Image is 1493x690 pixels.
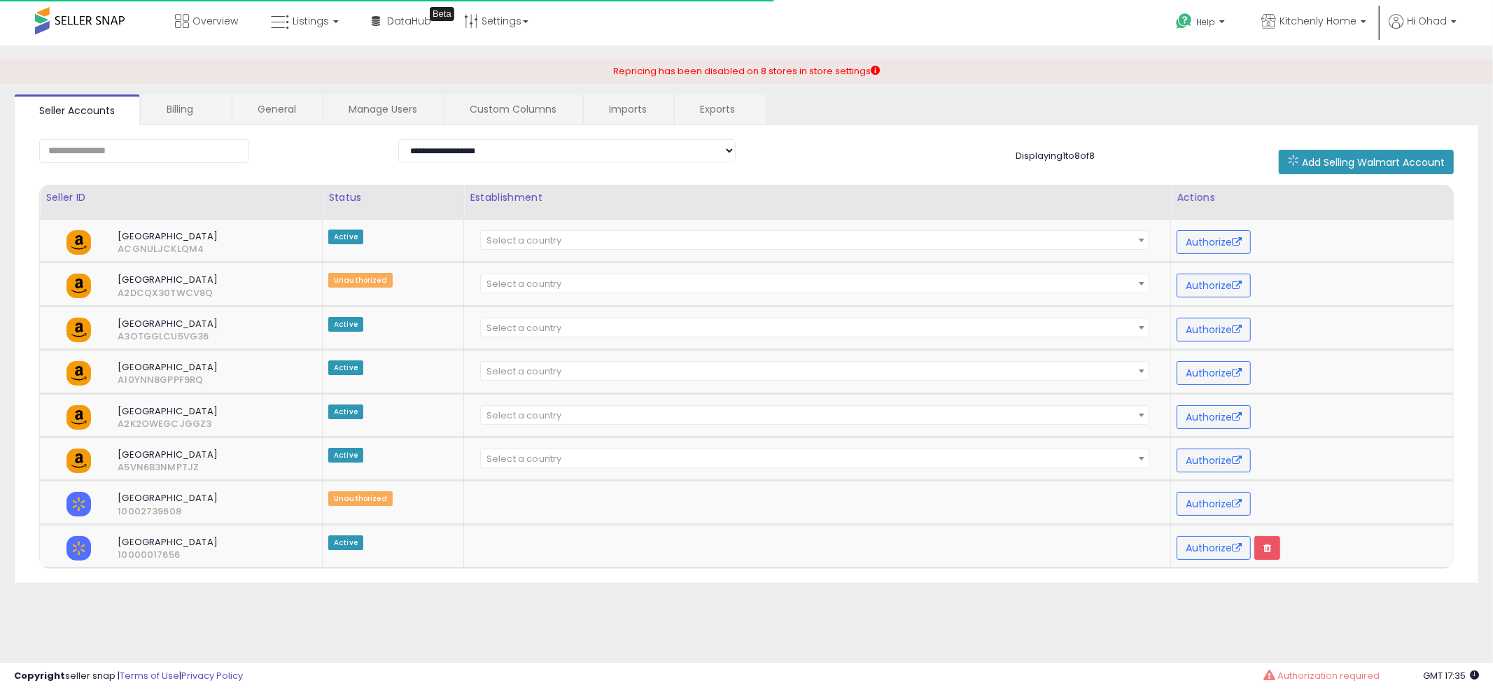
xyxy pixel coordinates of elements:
[107,536,290,549] span: [GEOGRAPHIC_DATA]
[66,274,91,298] img: amazon.png
[232,94,321,124] a: General
[328,404,363,419] span: Active
[486,234,561,247] span: Select a country
[1196,16,1215,28] span: Help
[107,318,290,330] span: [GEOGRAPHIC_DATA]
[66,492,91,516] img: walmart.png
[1177,492,1251,516] button: Authorize
[14,669,65,682] strong: Copyright
[444,94,582,124] a: Custom Columns
[486,409,561,422] span: Select a country
[107,549,138,561] span: 10000017656
[1177,190,1448,205] div: Actions
[1175,13,1193,30] i: Get Help
[584,94,673,124] a: Imports
[141,94,230,124] a: Billing
[107,449,290,461] span: [GEOGRAPHIC_DATA]
[66,230,91,255] img: amazon.png
[486,321,561,335] span: Select a country
[486,452,561,465] span: Select a country
[1177,318,1251,342] button: Authorize
[675,94,764,124] a: Exports
[192,14,238,28] span: Overview
[107,230,290,243] span: [GEOGRAPHIC_DATA]
[486,365,561,378] span: Select a country
[66,449,91,473] img: amazon.png
[1407,14,1447,28] span: Hi Ohad
[66,318,91,342] img: amazon.png
[1016,149,1095,162] span: Displaying 1 to 8 of 8
[1277,669,1380,682] span: Authorization required
[1165,2,1239,45] a: Help
[328,360,363,375] span: Active
[107,461,138,474] span: A5VN6B3NMPTJZ
[613,65,880,78] div: Repricing has been disabled on 8 stores in store settings
[387,14,431,28] span: DataHub
[1280,14,1357,28] span: Kitchenly Home
[1177,536,1251,560] button: Authorize
[1177,449,1251,472] button: Authorize
[181,669,243,682] a: Privacy Policy
[328,190,458,205] div: Status
[107,243,138,255] span: ACGNULJCKLQM4
[14,94,140,125] a: Seller Accounts
[1177,274,1251,297] button: Authorize
[107,330,138,343] span: A3OTGGLCU5VG36
[107,274,290,286] span: [GEOGRAPHIC_DATA]
[328,535,363,550] span: Active
[1279,150,1454,174] button: Add Selling Walmart Account
[293,14,329,28] span: Listings
[14,670,243,683] div: seller snap | |
[470,190,1165,205] div: Establishment
[486,277,561,290] span: Select a country
[1177,230,1251,254] button: Authorize
[107,405,290,418] span: [GEOGRAPHIC_DATA]
[323,94,442,124] a: Manage Users
[120,669,179,682] a: Terms of Use
[107,287,138,300] span: A2DCQX30TWCV8Q
[328,448,363,463] span: Active
[328,230,363,244] span: Active
[1177,405,1251,429] button: Authorize
[1389,14,1457,45] a: Hi Ohad
[107,505,138,518] span: 10002739608
[328,273,393,288] span: Unauthorized
[1423,669,1479,682] span: 2025-09-17 17:35 GMT
[107,492,290,505] span: [GEOGRAPHIC_DATA]
[107,361,290,374] span: [GEOGRAPHIC_DATA]
[1177,361,1251,385] button: Authorize
[107,374,138,386] span: A10YNN8GPPF9RQ
[66,536,91,561] img: walmart.png
[1302,155,1445,169] span: Add Selling Walmart Account
[430,7,454,21] div: Tooltip anchor
[107,418,138,430] span: A2K2OWEGCJGGZ3
[66,361,91,386] img: amazon.png
[66,405,91,430] img: amazon.png
[45,190,316,205] div: Seller ID
[328,491,393,506] span: Unauthorized
[328,317,363,332] span: Active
